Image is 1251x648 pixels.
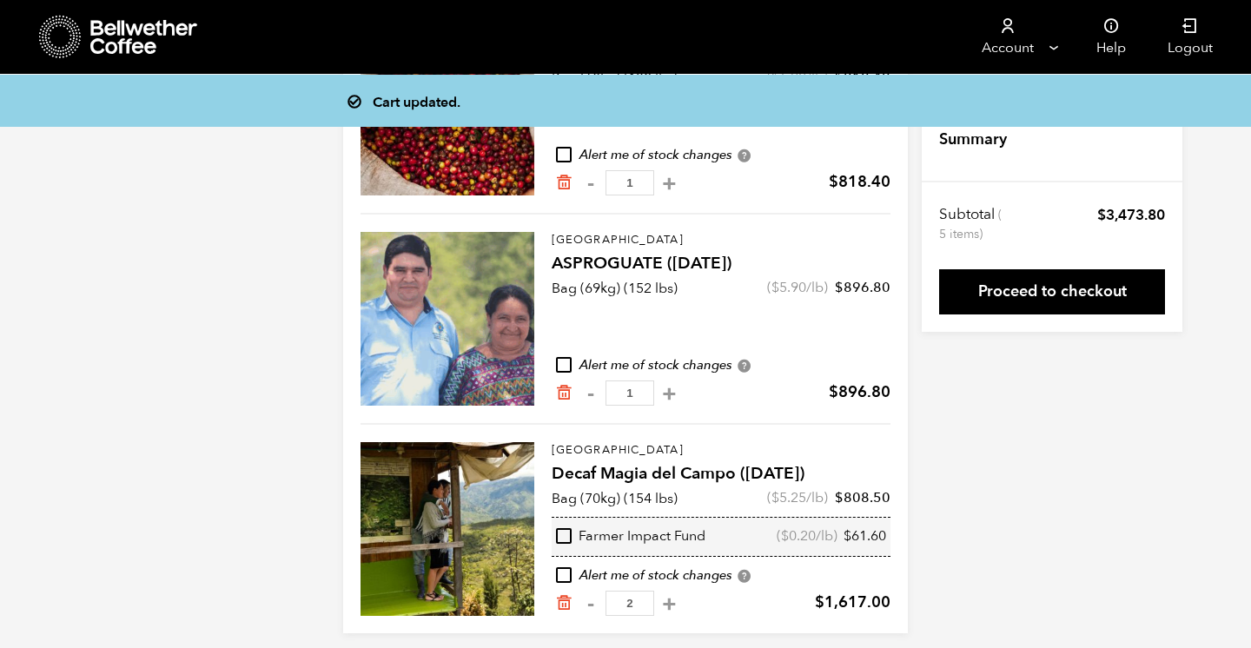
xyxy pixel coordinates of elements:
[829,171,890,193] bdi: 818.40
[771,278,779,297] span: $
[555,594,573,612] a: Remove from cart
[606,170,654,195] input: Qty
[939,129,1007,151] h4: Summary
[781,526,816,546] bdi: 0.20
[1097,205,1106,225] span: $
[835,488,890,507] bdi: 808.50
[552,146,890,165] div: Alert me of stock changes
[355,89,920,113] div: Cart updated.
[777,527,837,546] span: ( /lb)
[771,488,779,507] span: $
[555,384,573,402] a: Remove from cart
[552,566,890,585] div: Alert me of stock changes
[815,592,890,613] bdi: 1,617.00
[939,205,1004,243] th: Subtotal
[829,381,890,403] bdi: 896.80
[552,442,890,460] p: [GEOGRAPHIC_DATA]
[844,526,851,546] span: $
[767,488,828,507] span: ( /lb)
[552,462,890,486] h4: Decaf Magia del Campo ([DATE])
[835,278,890,297] bdi: 896.80
[939,269,1165,314] a: Proceed to checkout
[606,591,654,616] input: Qty
[579,385,601,402] button: -
[829,381,838,403] span: $
[552,488,678,509] p: Bag (70kg) (154 lbs)
[579,175,601,192] button: -
[771,278,806,297] bdi: 5.90
[659,595,680,612] button: +
[659,175,680,192] button: +
[835,278,844,297] span: $
[767,278,828,297] span: ( /lb)
[781,526,789,546] span: $
[555,174,573,192] a: Remove from cart
[579,595,601,612] button: -
[844,526,886,546] bdi: 61.60
[829,171,838,193] span: $
[835,488,844,507] span: $
[552,356,890,375] div: Alert me of stock changes
[771,488,806,507] bdi: 5.25
[552,252,890,276] h4: ASPROGUATE ([DATE])
[659,385,680,402] button: +
[552,278,678,299] p: Bag (69kg) (152 lbs)
[606,380,654,406] input: Qty
[815,592,824,613] span: $
[556,527,705,546] div: Farmer Impact Fund
[1097,205,1165,225] bdi: 3,473.80
[552,232,890,249] p: [GEOGRAPHIC_DATA]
